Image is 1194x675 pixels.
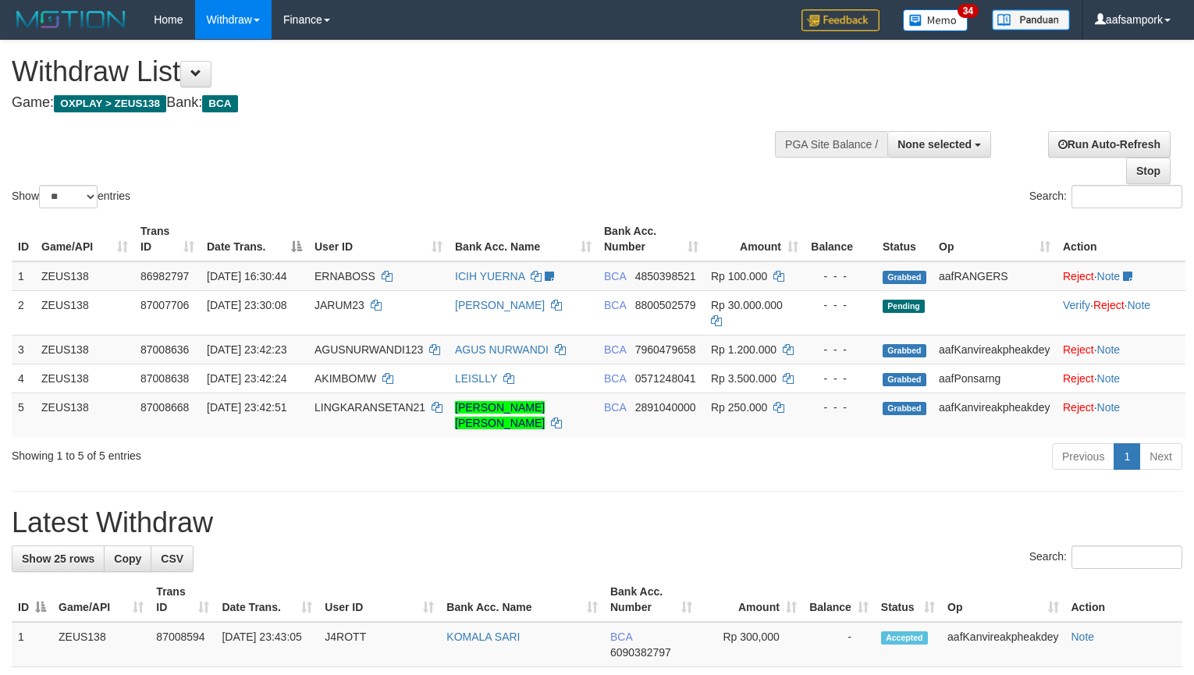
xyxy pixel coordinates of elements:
[1139,443,1182,470] a: Next
[883,402,926,415] span: Grabbed
[897,138,972,151] span: None selected
[52,577,150,622] th: Game/API: activate to sort column ascending
[1097,270,1121,282] a: Note
[811,342,870,357] div: - - -
[711,299,783,311] span: Rp 30.000.000
[1065,577,1183,622] th: Action
[1057,290,1185,335] td: · ·
[1029,185,1182,208] label: Search:
[12,185,130,208] label: Show entries
[711,270,767,282] span: Rp 100.000
[1063,372,1094,385] a: Reject
[1097,401,1121,414] a: Note
[151,545,194,572] a: CSV
[455,401,545,429] a: [PERSON_NAME] [PERSON_NAME]
[705,217,805,261] th: Amount: activate to sort column ascending
[150,577,215,622] th: Trans ID: activate to sort column ascending
[207,270,286,282] span: [DATE] 16:30:44
[455,372,497,385] a: LEISLLY
[883,373,926,386] span: Grabbed
[314,343,423,356] span: AGUSNURWANDI123
[314,299,364,311] span: JARUM23
[314,372,376,385] span: AKIMBOMW
[455,343,549,356] a: AGUS NURWANDI
[1097,372,1121,385] a: Note
[887,131,991,158] button: None selected
[140,299,189,311] span: 87007706
[35,290,134,335] td: ZEUS138
[12,364,35,393] td: 4
[12,8,130,31] img: MOTION_logo.png
[1052,443,1114,470] a: Previous
[635,401,696,414] span: Copy 2891040000 to clipboard
[134,217,201,261] th: Trans ID: activate to sort column ascending
[201,217,308,261] th: Date Trans.: activate to sort column descending
[440,577,604,622] th: Bank Acc. Name: activate to sort column ascending
[114,552,141,565] span: Copy
[161,552,183,565] span: CSV
[811,297,870,313] div: - - -
[35,261,134,291] td: ZEUS138
[314,270,375,282] span: ERNABOSS
[1057,217,1185,261] th: Action
[35,217,134,261] th: Game/API: activate to sort column ascending
[883,344,926,357] span: Grabbed
[318,622,440,667] td: J4ROTT
[883,300,925,313] span: Pending
[598,217,705,261] th: Bank Acc. Number: activate to sort column ascending
[903,9,968,31] img: Button%20Memo.svg
[881,631,928,645] span: Accepted
[711,343,776,356] span: Rp 1.200.000
[12,217,35,261] th: ID
[1048,131,1171,158] a: Run Auto-Refresh
[12,545,105,572] a: Show 25 rows
[604,372,626,385] span: BCA
[635,270,696,282] span: Copy 4850398521 to clipboard
[711,372,776,385] span: Rp 3.500.000
[992,9,1070,30] img: panduan.png
[811,371,870,386] div: - - -
[39,185,98,208] select: Showentries
[635,372,696,385] span: Copy 0571248041 to clipboard
[140,343,189,356] span: 87008636
[604,299,626,311] span: BCA
[604,270,626,282] span: BCA
[875,577,941,622] th: Status: activate to sort column ascending
[933,335,1057,364] td: aafKanvireakpheakdey
[12,442,486,464] div: Showing 1 to 5 of 5 entries
[140,401,189,414] span: 87008668
[1071,185,1182,208] input: Search:
[12,622,52,667] td: 1
[12,335,35,364] td: 3
[876,217,933,261] th: Status
[933,217,1057,261] th: Op: activate to sort column ascending
[775,131,887,158] div: PGA Site Balance /
[140,270,189,282] span: 86982797
[207,299,286,311] span: [DATE] 23:30:08
[318,577,440,622] th: User ID: activate to sort column ascending
[1127,299,1150,311] a: Note
[1057,393,1185,437] td: ·
[635,343,696,356] span: Copy 7960479658 to clipboard
[1126,158,1171,184] a: Stop
[803,577,875,622] th: Balance: activate to sort column ascending
[446,631,520,643] a: KOMALA SARI
[104,545,151,572] a: Copy
[801,9,880,31] img: Feedback.jpg
[215,622,318,667] td: [DATE] 23:43:05
[604,577,698,622] th: Bank Acc. Number: activate to sort column ascending
[604,343,626,356] span: BCA
[1063,299,1090,311] a: Verify
[12,577,52,622] th: ID: activate to sort column descending
[12,56,780,87] h1: Withdraw List
[610,631,632,643] span: BCA
[698,577,803,622] th: Amount: activate to sort column ascending
[1071,631,1095,643] a: Note
[207,372,286,385] span: [DATE] 23:42:24
[883,271,926,284] span: Grabbed
[35,364,134,393] td: ZEUS138
[52,622,150,667] td: ZEUS138
[12,95,780,111] h4: Game: Bank:
[140,372,189,385] span: 87008638
[1057,335,1185,364] td: ·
